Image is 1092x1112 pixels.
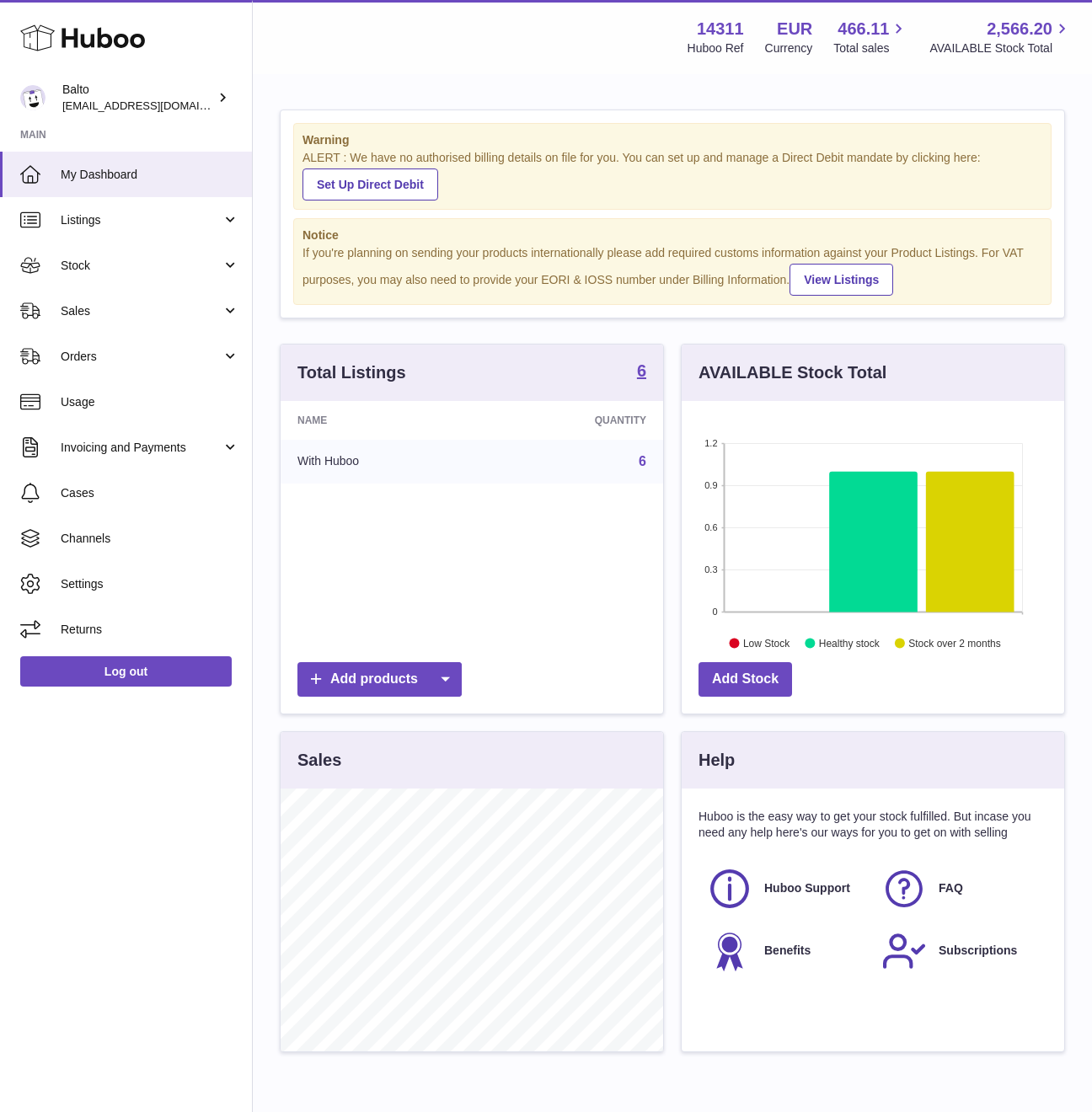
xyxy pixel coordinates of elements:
a: Add Stock [699,662,792,697]
span: Listings [61,212,222,228]
strong: 6 [637,362,646,379]
span: Huboo Support [764,880,850,896]
th: Quantity [483,401,664,440]
span: Subscriptions [939,943,1017,959]
span: FAQ [939,880,963,896]
span: AVAILABLE Stock Total [929,40,1072,56]
p: Huboo is the easy way to get your stock fulfilled. But incase you need any help here's our ways f... [699,809,1047,841]
a: Add products [297,662,462,697]
text: Low Stock [743,637,790,649]
strong: Warning [302,132,1042,148]
a: Benefits [707,928,864,974]
span: Benefits [764,943,811,959]
a: Huboo Support [707,866,864,912]
div: If you're planning on sending your products internationally please add required customs informati... [302,245,1042,296]
span: Sales [61,303,222,319]
text: Stock over 2 months [908,637,1000,649]
td: With Huboo [281,440,483,484]
div: Currency [765,40,813,56]
h3: Help [699,749,735,772]
a: Set Up Direct Debit [302,168,438,200]
span: Total sales [833,40,908,56]
a: Log out [20,656,232,687]
strong: Notice [302,227,1042,243]
span: Cases [61,485,239,501]
span: [EMAIL_ADDRESS][DOMAIN_NAME] [62,99,248,112]
text: 0.9 [704,480,717,490]
h3: Sales [297,749,341,772]
img: calexander@softion.consulting [20,85,45,110]
text: Healthy stock [819,637,881,649]
span: Settings [61,576,239,592]
span: Invoicing and Payments [61,440,222,456]
h3: AVAILABLE Stock Total [699,361,886,384]
text: 0.3 [704,564,717,575]
a: FAQ [881,866,1039,912]
div: ALERT : We have no authorised billing details on file for you. You can set up and manage a Direct... [302,150,1042,200]
th: Name [281,401,483,440]
span: Returns [61,622,239,638]
span: Channels [61,531,239,547]
div: Balto [62,82,214,114]
a: 466.11 Total sales [833,18,908,56]
a: Subscriptions [881,928,1039,974]
h3: Total Listings [297,361,406,384]
a: 2,566.20 AVAILABLE Stock Total [929,18,1072,56]
a: 6 [639,454,646,468]
span: Usage [61,394,239,410]
span: Stock [61,258,222,274]
span: Orders [61,349,222,365]
text: 1.2 [704,438,717,448]
a: View Listings [790,264,893,296]
span: My Dashboard [61,167,239,183]
text: 0 [712,607,717,617]
div: Huboo Ref [688,40,744,56]
strong: 14311 [697,18,744,40]
strong: EUR [777,18,812,40]
text: 0.6 [704,522,717,532]
span: 466.11 [838,18,889,40]
a: 6 [637,362,646,382]
span: 2,566.20 [987,18,1052,40]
